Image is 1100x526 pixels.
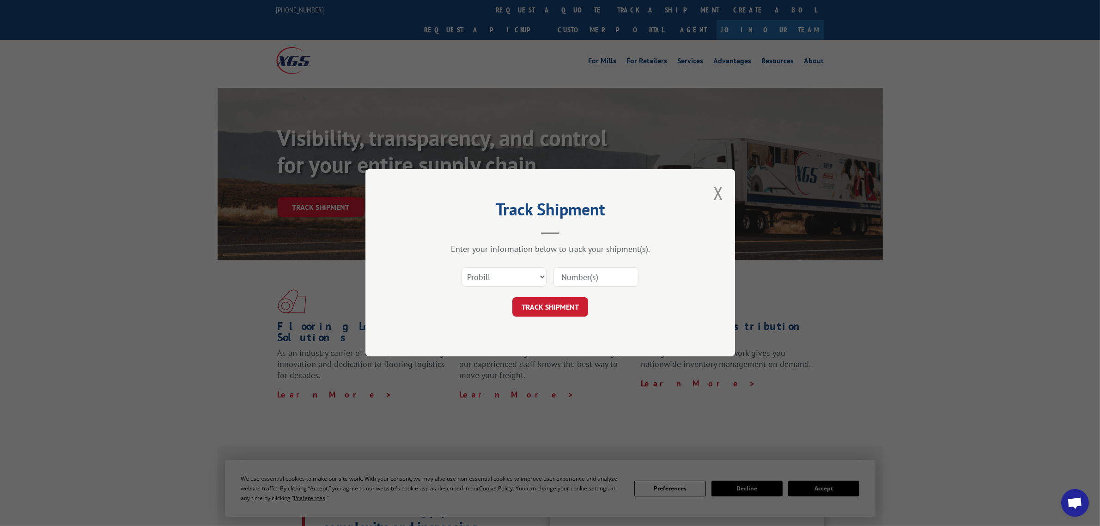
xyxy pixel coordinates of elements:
button: TRACK SHIPMENT [512,298,588,317]
h2: Track Shipment [412,203,689,220]
div: Enter your information below to track your shipment(s). [412,244,689,255]
a: Open chat [1061,489,1089,517]
button: Close modal [713,181,723,205]
input: Number(s) [553,268,638,287]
